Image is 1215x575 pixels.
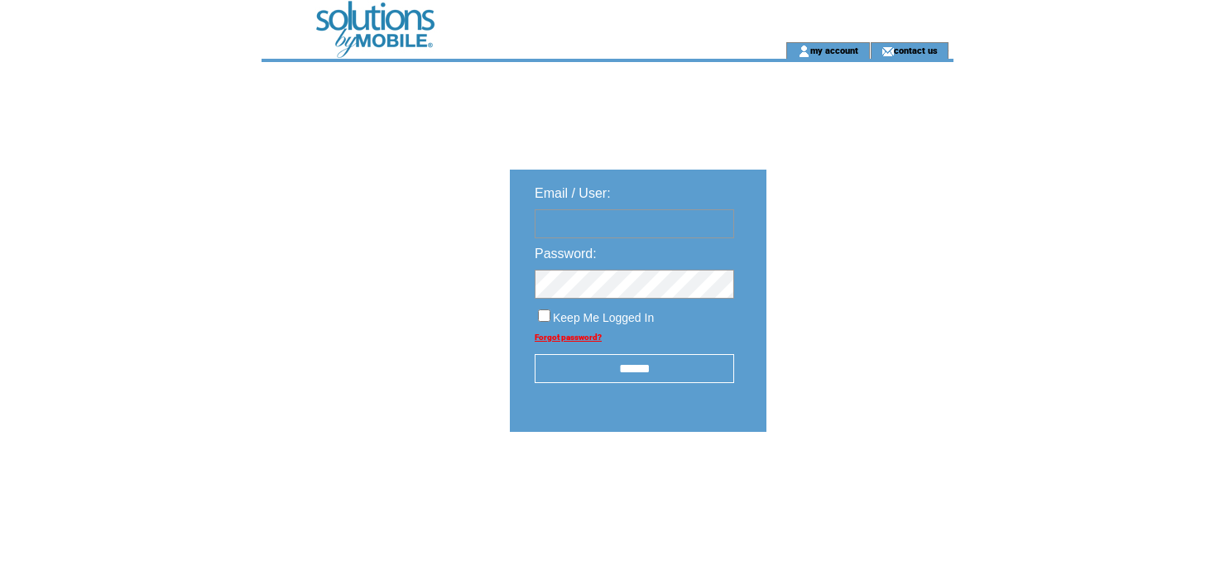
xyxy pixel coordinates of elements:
span: Keep Me Logged In [553,311,654,324]
a: Forgot password? [535,333,602,342]
a: my account [810,45,858,55]
span: Email / User: [535,186,611,200]
span: Password: [535,247,597,261]
a: contact us [894,45,938,55]
img: contact_us_icon.gif [881,45,894,58]
img: account_icon.gif [798,45,810,58]
img: transparent.png [814,473,897,494]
